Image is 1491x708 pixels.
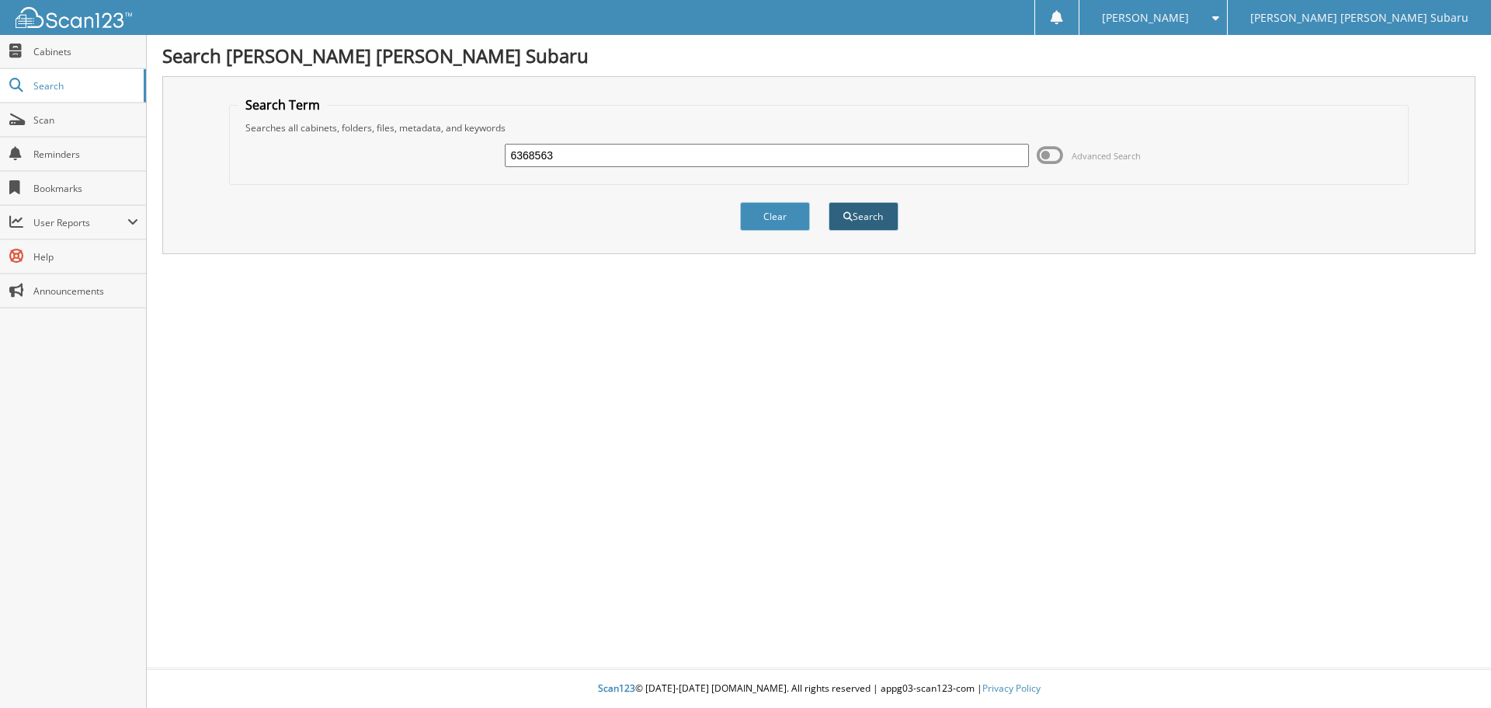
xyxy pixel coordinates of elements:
[982,682,1041,695] a: Privacy Policy
[33,113,138,127] span: Scan
[33,45,138,58] span: Cabinets
[147,670,1491,708] div: © [DATE]-[DATE] [DOMAIN_NAME]. All rights reserved | appg03-scan123-com |
[598,682,635,695] span: Scan123
[33,79,136,92] span: Search
[33,284,138,298] span: Announcements
[162,43,1475,68] h1: Search [PERSON_NAME] [PERSON_NAME] Subaru
[33,182,138,195] span: Bookmarks
[1250,13,1468,23] span: [PERSON_NAME] [PERSON_NAME] Subaru
[740,202,810,231] button: Clear
[238,96,328,113] legend: Search Term
[238,121,1401,134] div: Searches all cabinets, folders, files, metadata, and keywords
[33,216,127,229] span: User Reports
[33,148,138,161] span: Reminders
[1413,633,1491,708] iframe: Chat Widget
[16,7,132,28] img: scan123-logo-white.svg
[1102,13,1189,23] span: [PERSON_NAME]
[829,202,898,231] button: Search
[1072,150,1141,162] span: Advanced Search
[33,250,138,263] span: Help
